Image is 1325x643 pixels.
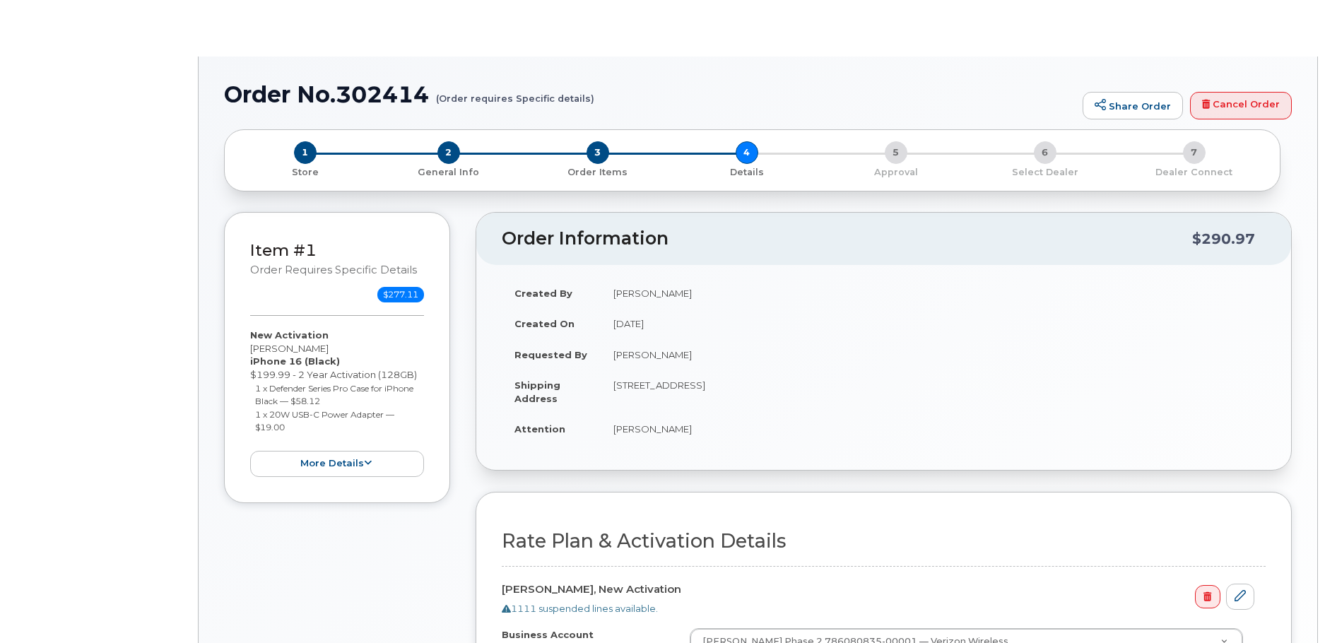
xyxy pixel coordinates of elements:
a: 3 Order Items [523,164,672,179]
div: 1111 suspended lines available. [502,602,1254,615]
span: 1 [294,141,317,164]
p: Store [242,166,368,179]
td: [PERSON_NAME] [601,278,1266,309]
strong: Shipping Address [514,379,560,404]
h1: Order No.302414 [224,82,1076,107]
span: $277.11 [377,287,424,302]
button: more details [250,451,424,477]
small: 1 x 20W USB-C Power Adapter — $19.00 [255,409,394,433]
div: [PERSON_NAME] $199.99 - 2 Year Activation (128GB) [250,329,424,476]
strong: Created On [514,318,575,329]
label: Business Account [502,628,594,642]
a: Share Order [1083,92,1183,120]
a: Cancel Order [1190,92,1292,120]
h2: Order Information [502,229,1192,249]
p: General Info [379,166,517,179]
span: 3 [587,141,609,164]
td: [STREET_ADDRESS] [601,370,1266,413]
strong: New Activation [250,329,329,341]
a: Item #1 [250,240,317,260]
small: (Order requires Specific details) [436,82,594,104]
strong: Attention [514,423,565,435]
td: [PERSON_NAME] [601,339,1266,370]
span: 2 [437,141,460,164]
h4: [PERSON_NAME], New Activation [502,584,1254,596]
a: 2 General Info [374,164,523,179]
small: 1 x Defender Series Pro Case for iPhone Black — $58.12 [255,383,413,407]
div: $290.97 [1192,225,1255,252]
td: [DATE] [601,308,1266,339]
small: Order requires Specific details [250,264,417,276]
p: Order Items [529,166,666,179]
h2: Rate Plan & Activation Details [502,531,1266,552]
td: [PERSON_NAME] [601,413,1266,444]
strong: Created By [514,288,572,299]
a: 1 Store [236,164,374,179]
strong: iPhone 16 (Black) [250,355,340,367]
strong: Requested By [514,349,587,360]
